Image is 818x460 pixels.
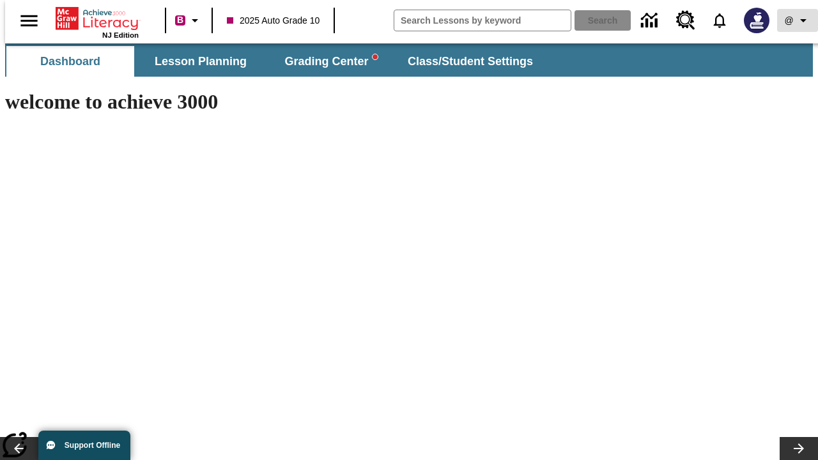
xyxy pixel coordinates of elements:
[170,9,208,32] button: Boost Class color is violet red. Change class color
[56,4,139,39] div: Home
[137,46,265,77] button: Lesson Planning
[777,9,818,32] button: Profile/Settings
[284,54,377,69] span: Grading Center
[102,31,139,39] span: NJ Edition
[668,3,703,38] a: Resource Center, Will open in new tab
[267,46,395,77] button: Grading Center
[784,14,793,27] span: @
[394,10,571,31] input: search field
[703,4,736,37] a: Notifications
[40,54,100,69] span: Dashboard
[633,3,668,38] a: Data Center
[5,90,557,114] h1: welcome to achieve 3000
[56,6,139,31] a: Home
[373,54,378,59] svg: writing assistant alert
[227,14,320,27] span: 2025 Auto Grade 10
[397,46,543,77] button: Class/Student Settings
[736,4,777,37] button: Select a new avatar
[5,43,813,77] div: SubNavbar
[5,46,544,77] div: SubNavbar
[6,46,134,77] button: Dashboard
[10,2,48,40] button: Open side menu
[65,441,120,450] span: Support Offline
[38,431,130,460] button: Support Offline
[780,437,818,460] button: Lesson carousel, Next
[744,8,769,33] img: Avatar
[408,54,533,69] span: Class/Student Settings
[155,54,247,69] span: Lesson Planning
[177,12,183,28] span: B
